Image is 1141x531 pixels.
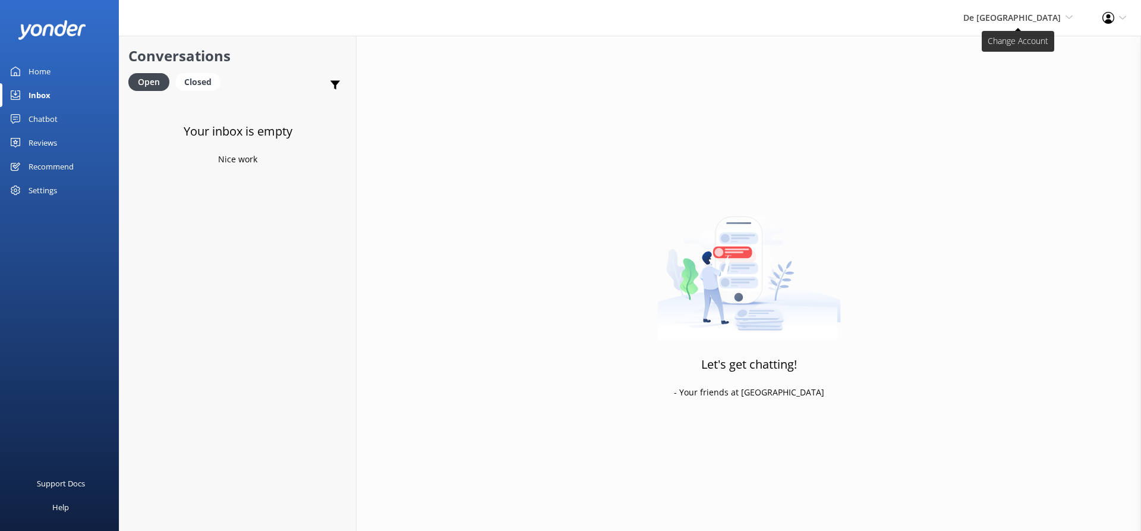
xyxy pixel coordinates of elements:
p: Nice work [218,153,257,166]
div: Recommend [29,155,74,178]
img: yonder-white-logo.png [18,20,86,40]
div: Inbox [29,83,51,107]
span: De [GEOGRAPHIC_DATA] [963,12,1061,23]
div: Help [52,495,69,519]
h3: Let's get chatting! [701,355,797,374]
h2: Conversations [128,45,347,67]
h3: Your inbox is empty [184,122,292,141]
div: Settings [29,178,57,202]
div: Open [128,73,169,91]
div: Home [29,59,51,83]
div: Closed [175,73,220,91]
a: Open [128,75,175,88]
a: Closed [175,75,226,88]
div: Chatbot [29,107,58,131]
img: artwork of a man stealing a conversation from at giant smartphone [657,191,841,340]
p: - Your friends at [GEOGRAPHIC_DATA] [674,386,824,399]
div: Support Docs [37,472,85,495]
div: Reviews [29,131,57,155]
